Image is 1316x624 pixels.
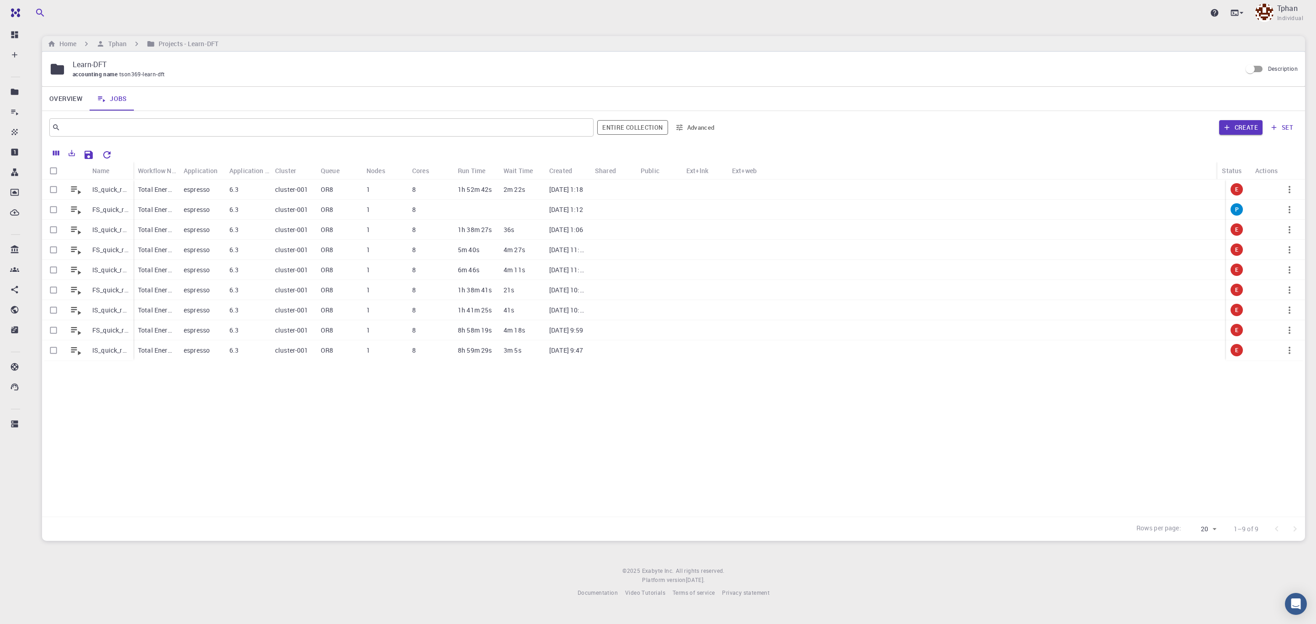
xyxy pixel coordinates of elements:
[65,162,88,180] div: Icon
[275,205,308,214] p: cluster-001
[578,588,618,598] a: Documentation
[504,185,525,194] p: 2m 22s
[412,185,416,194] p: 8
[1231,326,1242,334] span: E
[92,185,129,194] p: IS_quick_relaxed_v8
[549,346,584,355] p: [DATE] 9:47
[80,146,98,164] button: Save Explorer Settings
[184,265,210,275] p: espresso
[458,162,485,180] div: Run Time
[727,162,773,180] div: Ext+web
[46,39,220,49] nav: breadcrumb
[458,185,492,194] p: 1h 52m 42s
[56,39,76,49] h6: Home
[1277,3,1298,14] p: Tphan
[1136,524,1181,534] p: Rows per page:
[1231,183,1243,196] div: error
[641,162,659,180] div: Public
[1231,266,1242,274] span: E
[229,225,239,234] p: 6.3
[673,588,715,598] a: Terms of service
[229,306,239,315] p: 6.3
[366,225,370,234] p: 1
[1231,185,1242,193] span: E
[499,162,545,180] div: Wait Time
[412,326,416,335] p: 8
[625,588,665,598] a: Video Tutorials
[184,205,210,214] p: espresso
[1277,14,1303,23] span: Individual
[92,306,129,315] p: IS_quick_relaxed_v3
[676,566,725,576] span: All rights reserved.
[275,346,308,355] p: cluster-001
[275,326,308,335] p: cluster-001
[504,265,525,275] p: 4m 11s
[1255,4,1274,22] img: Tphan
[642,567,674,574] span: Exabyte Inc.
[549,286,586,295] p: [DATE] 10:14
[366,185,370,194] p: 1
[458,265,479,275] p: 6m 46s
[366,265,370,275] p: 1
[321,306,333,315] p: OR8
[90,87,134,111] a: Jobs
[673,589,715,596] span: Terms of service
[42,87,90,111] a: Overview
[92,346,129,355] p: IS_quick_relaxed
[412,346,416,355] p: 8
[229,205,239,214] p: 6.3
[321,185,333,194] p: OR8
[732,162,757,180] div: Ext+web
[1231,223,1243,236] div: error
[138,265,175,275] p: Total Energy (clone)
[549,326,584,335] p: [DATE] 9:59
[408,162,453,180] div: Cores
[138,225,175,234] p: Total Energy (clone)
[138,326,175,335] p: Total Energy (clone)
[138,185,175,194] p: Total Energy (clone)
[92,286,129,295] p: FS_quick_relaxed_V3
[578,589,618,596] span: Documentation
[229,346,239,355] p: 6.3
[545,162,590,180] div: Created
[275,185,308,194] p: cluster-001
[321,346,333,355] p: OR8
[458,326,492,335] p: 8h 58m 19s
[412,225,416,234] p: 8
[366,245,370,254] p: 1
[184,326,210,335] p: espresso
[1231,304,1243,316] div: error
[92,326,129,335] p: FS_quick_relaxed
[1231,286,1242,294] span: E
[138,306,175,315] p: Total Energy (clone)
[7,8,20,17] img: logo
[321,162,340,180] div: Queue
[275,245,308,254] p: cluster-001
[458,306,492,315] p: 1h 41m 25s
[504,306,514,315] p: 41s
[1222,162,1242,180] div: Status
[1255,162,1278,180] div: Actions
[549,162,572,180] div: Created
[504,286,514,295] p: 21s
[1234,524,1258,534] p: 1–9 of 9
[64,146,80,160] button: Export
[412,162,429,180] div: Cores
[119,70,169,78] span: tson369-learn-dft
[1231,346,1242,354] span: E
[184,306,210,315] p: espresso
[184,225,210,234] p: espresso
[504,162,533,180] div: Wait Time
[138,205,175,214] p: Total Energy (clone)
[73,70,119,78] span: accounting name
[458,286,492,295] p: 1h 38m 41s
[412,286,416,295] p: 8
[1231,243,1243,256] div: error
[92,162,110,180] div: Name
[412,245,416,254] p: 8
[549,205,584,214] p: [DATE] 1:12
[686,576,705,583] span: [DATE] .
[625,589,665,596] span: Video Tutorials
[412,265,416,275] p: 8
[366,205,370,214] p: 1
